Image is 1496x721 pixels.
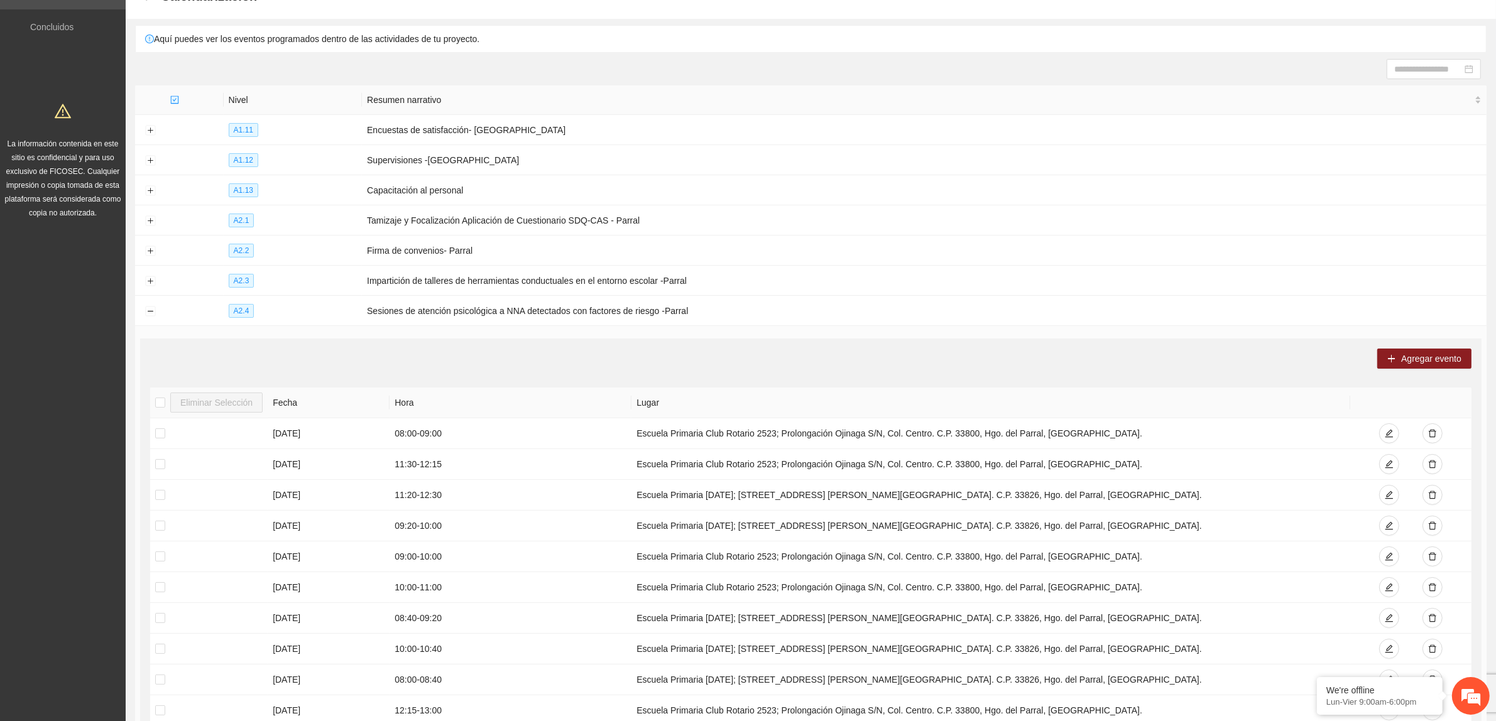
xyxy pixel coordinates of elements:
[390,541,631,572] td: 09:00 - 10:00
[1385,491,1394,501] span: edit
[1428,614,1437,624] span: delete
[1428,521,1437,531] span: delete
[362,296,1487,326] td: Sesiones de atención psicológica a NNA detectados con factores de riesgo -Parral
[229,304,254,318] span: A2.4
[268,511,390,541] td: [DATE]
[362,236,1487,266] td: Firma de convenios- Parral
[1379,454,1399,474] button: edit
[1385,429,1394,439] span: edit
[631,634,1350,664] td: Escuela Primaria [DATE]; [STREET_ADDRESS] [PERSON_NAME][GEOGRAPHIC_DATA]. C.P. 33826, Hgo. del Pa...
[362,145,1487,175] td: Supervisiones -[GEOGRAPHIC_DATA]
[268,572,390,603] td: [DATE]
[229,183,258,197] span: A1.13
[229,123,258,137] span: A1.11
[170,393,263,413] button: Eliminar Selección
[268,634,390,664] td: [DATE]
[390,418,631,449] td: 08:00 - 09:00
[631,449,1350,480] td: Escuela Primaria Club Rotario 2523; Prolongación Ojinaga S/N, Col. Centro. C.P. 33800, Hgo. del P...
[30,22,74,32] a: Concluidos
[631,541,1350,572] td: Escuela Primaria Club Rotario 2523; Prolongación Ojinaga S/N, Col. Centro. C.P. 33800, Hgo. del P...
[145,186,155,196] button: Expand row
[224,85,362,115] th: Nivel
[1385,460,1394,470] span: edit
[268,541,390,572] td: [DATE]
[145,246,155,256] button: Expand row
[206,6,236,36] div: Minimizar ventana de chat en vivo
[1326,697,1433,707] p: Lun-Vier 9:00am-6:00pm
[390,511,631,541] td: 09:20 - 10:00
[631,480,1350,511] td: Escuela Primaria [DATE]; [STREET_ADDRESS] [PERSON_NAME][GEOGRAPHIC_DATA]. C.P. 33826, Hgo. del Pa...
[1422,546,1443,566] button: delete
[1401,352,1461,366] span: Agregar evento
[268,480,390,511] td: [DATE]
[1428,644,1437,654] span: delete
[229,153,258,167] span: A1.12
[145,306,155,317] button: Collapse row
[390,388,631,418] th: Hora
[1379,669,1399,690] button: edit
[1377,349,1471,369] button: plusAgregar evento
[631,511,1350,541] td: Escuela Primaria [DATE]; [STREET_ADDRESS] [PERSON_NAME][GEOGRAPHIC_DATA]. C.P. 33826, Hgo. del Pa...
[1379,423,1399,443] button: edit
[145,216,155,226] button: Expand row
[1428,491,1437,501] span: delete
[1385,583,1394,593] span: edit
[1428,675,1437,685] span: delete
[24,168,222,295] span: Estamos sin conexión. Déjenos un mensaje.
[170,95,179,104] span: check-square
[362,205,1487,236] td: Tamizaje y Focalización Aplicación de Cuestionario SDQ-CAS - Parral
[1428,552,1437,562] span: delete
[145,156,155,166] button: Expand row
[362,85,1487,115] th: Resumen narrativo
[631,388,1350,418] th: Lugar
[362,175,1487,205] td: Capacitación al personal
[1428,583,1437,593] span: delete
[1422,423,1443,443] button: delete
[5,139,121,217] span: La información contenida en este sitio es confidencial y para uso exclusivo de FICOSEC. Cualquier...
[268,388,390,418] th: Fecha
[390,634,631,664] td: 10:00 - 10:40
[229,244,254,257] span: A2.2
[1422,608,1443,628] button: delete
[390,664,631,695] td: 08:00 - 08:40
[1422,454,1443,474] button: delete
[1385,644,1394,654] span: edit
[145,35,154,43] span: exclamation-circle
[1379,577,1399,597] button: edit
[136,26,1486,52] div: Aquí puedes ver los eventos programados dentro de las actividades de tu proyecto.
[390,449,631,480] td: 11:30 - 12:15
[6,343,239,387] textarea: Escriba su mensaje aquí y haga clic en “Enviar”
[1422,485,1443,505] button: delete
[1428,460,1437,470] span: delete
[145,276,155,286] button: Expand row
[1385,675,1394,685] span: edit
[362,115,1487,145] td: Encuestas de satisfacción- [GEOGRAPHIC_DATA]
[187,387,228,404] em: Enviar
[1379,546,1399,566] button: edit
[65,64,211,80] div: Dejar un mensaje
[1428,429,1437,439] span: delete
[1387,354,1396,364] span: plus
[229,274,254,288] span: A2.3
[1385,614,1394,624] span: edit
[229,214,254,227] span: A2.1
[390,480,631,511] td: 11:20 - 12:30
[631,572,1350,603] td: Escuela Primaria Club Rotario 2523; Prolongación Ojinaga S/N, Col. Centro. C.P. 33800, Hgo. del P...
[1422,577,1443,597] button: delete
[390,572,631,603] td: 10:00 - 11:00
[1379,516,1399,536] button: edit
[1379,639,1399,659] button: edit
[1326,685,1433,695] div: We're offline
[390,603,631,634] td: 08:40 - 09:20
[268,449,390,480] td: [DATE]
[631,418,1350,449] td: Escuela Primaria Club Rotario 2523; Prolongación Ojinaga S/N, Col. Centro. C.P. 33800, Hgo. del P...
[631,603,1350,634] td: Escuela Primaria [DATE]; [STREET_ADDRESS] [PERSON_NAME][GEOGRAPHIC_DATA]. C.P. 33826, Hgo. del Pa...
[145,126,155,136] button: Expand row
[362,266,1487,296] td: Impartición de talleres de herramientas conductuales en el entorno escolar -Parral
[268,664,390,695] td: [DATE]
[268,603,390,634] td: [DATE]
[268,418,390,449] td: [DATE]
[631,664,1350,695] td: Escuela Primaria [DATE]; [STREET_ADDRESS] [PERSON_NAME][GEOGRAPHIC_DATA]. C.P. 33826, Hgo. del Pa...
[1379,485,1399,505] button: edit
[1422,639,1443,659] button: delete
